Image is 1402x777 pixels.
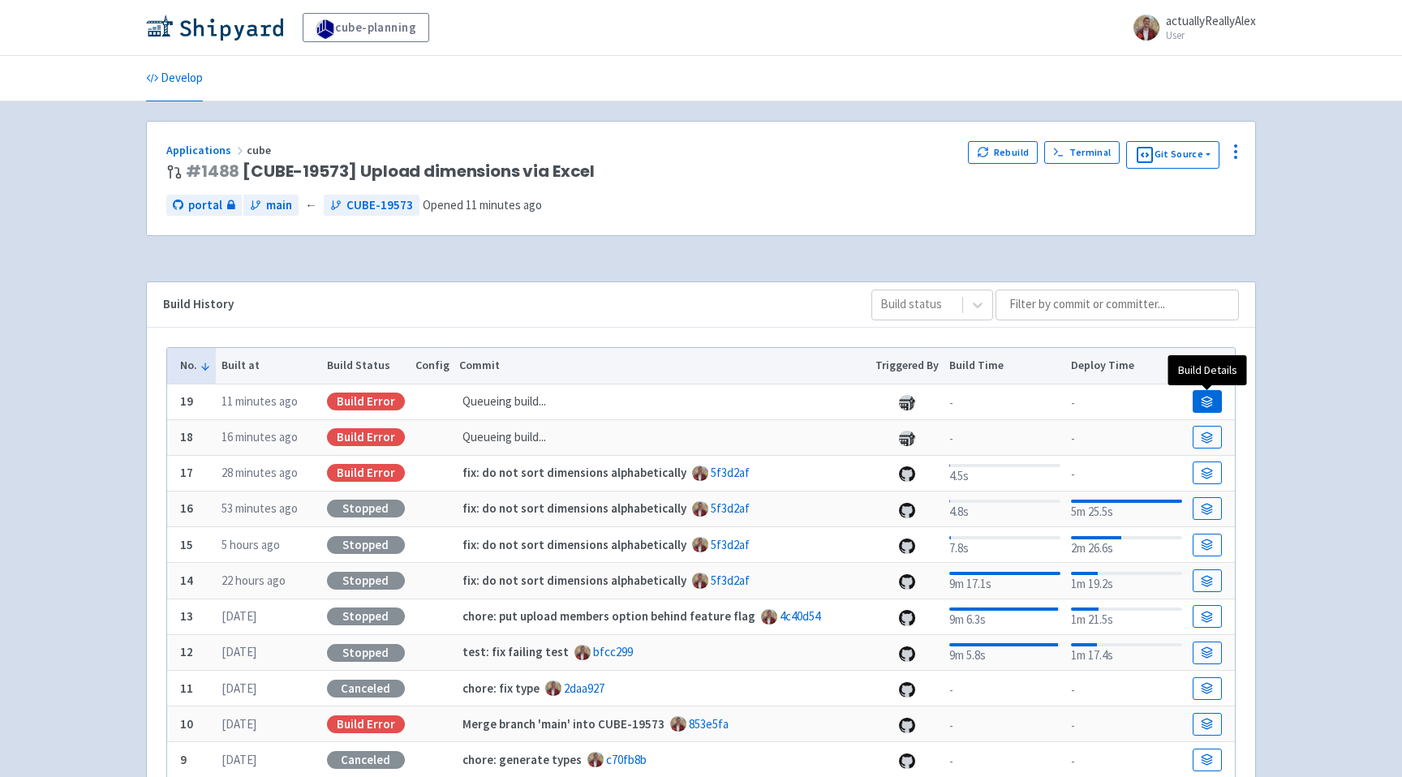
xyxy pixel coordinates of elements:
[221,393,298,409] time: 11 minutes ago
[1193,426,1222,449] a: Build Details
[1071,533,1182,558] div: 2m 26.6s
[949,714,1060,736] div: -
[423,197,542,212] span: Opened
[1071,462,1182,484] div: -
[221,752,256,767] time: [DATE]
[146,15,283,41] img: Shipyard logo
[266,196,292,215] span: main
[327,607,405,625] div: Stopped
[188,196,222,215] span: portal
[462,465,686,480] strong: fix: do not sort dimensions alphabetically
[1071,391,1182,413] div: -
[780,608,820,624] a: 4c40d54
[462,644,569,659] strong: test: fix failing test
[1071,604,1182,629] div: 1m 21.5s
[180,680,193,696] b: 11
[949,391,1060,413] div: -
[1126,141,1219,169] button: Git Source
[1193,497,1222,520] a: Build Details
[1044,141,1120,164] a: Terminal
[949,427,1060,449] div: -
[180,429,193,444] b: 18
[247,143,273,157] span: cube
[1193,749,1222,771] a: Build Details
[462,573,686,588] strong: fix: do not sort dimensions alphabetically
[462,537,686,552] strong: fix: do not sort dimensions alphabetically
[462,752,582,767] strong: chore: generate types
[146,56,203,101] a: Develop
[1065,348,1187,384] th: Deploy Time
[221,716,256,732] time: [DATE]
[327,464,405,482] div: Build Error
[1193,642,1222,664] a: Build Details
[243,195,299,217] a: main
[180,357,211,374] button: No.
[180,573,193,588] b: 14
[944,348,1065,384] th: Build Time
[949,496,1060,522] div: 4.8s
[1193,534,1222,556] a: Build Details
[321,348,410,384] th: Build Status
[1193,390,1222,413] a: Build Details
[180,644,193,659] b: 12
[163,295,845,314] div: Build History
[221,429,298,444] time: 16 minutes ago
[462,716,664,732] strong: Merge branch 'main' into CUBE-19573
[327,680,405,698] div: Canceled
[1193,569,1222,592] a: Build Details
[327,644,405,662] div: Stopped
[949,569,1060,594] div: 9m 17.1s
[327,715,405,733] div: Build Error
[180,537,193,552] b: 15
[949,749,1060,771] div: -
[606,752,647,767] a: c70fb8b
[968,141,1038,164] button: Rebuild
[221,573,286,588] time: 22 hours ago
[216,348,321,384] th: Built at
[180,500,193,516] b: 16
[593,644,633,659] a: bfcc299
[1071,714,1182,736] div: -
[1166,13,1256,28] span: actuallyReallyAlex
[1071,427,1182,449] div: -
[221,537,280,552] time: 5 hours ago
[327,428,405,446] div: Build Error
[346,196,413,215] span: CUBE-19573
[305,196,317,215] span: ←
[462,428,546,447] span: Queueing build...
[1166,30,1256,41] small: User
[166,143,247,157] a: Applications
[180,752,187,767] b: 9
[949,678,1060,700] div: -
[711,500,750,516] a: 5f3d2af
[1193,677,1222,700] a: Build Details
[1071,678,1182,700] div: -
[166,195,242,217] a: portal
[327,393,405,410] div: Build Error
[221,644,256,659] time: [DATE]
[1193,713,1222,736] a: Build Details
[564,680,604,696] a: 2daa927
[221,500,298,516] time: 53 minutes ago
[221,608,256,624] time: [DATE]
[949,461,1060,486] div: 4.5s
[1124,15,1256,41] a: actuallyReallyAlex User
[1071,496,1182,522] div: 5m 25.5s
[871,348,944,384] th: Triggered By
[327,500,405,517] div: Stopped
[324,195,419,217] a: CUBE-19573
[180,608,193,624] b: 13
[1193,461,1222,484] a: Build Details
[327,572,405,590] div: Stopped
[186,162,595,181] span: [CUBE-19573] Upload dimensions via Excel
[996,290,1239,320] input: Filter by commit or committer...
[327,751,405,769] div: Canceled
[180,465,193,480] b: 17
[1193,605,1222,628] a: Build Details
[462,608,755,624] strong: chore: put upload members option behind feature flag
[462,393,546,411] span: Queueing build...
[949,533,1060,558] div: 7.8s
[711,465,750,480] a: 5f3d2af
[949,640,1060,665] div: 9m 5.8s
[462,500,686,516] strong: fix: do not sort dimensions alphabetically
